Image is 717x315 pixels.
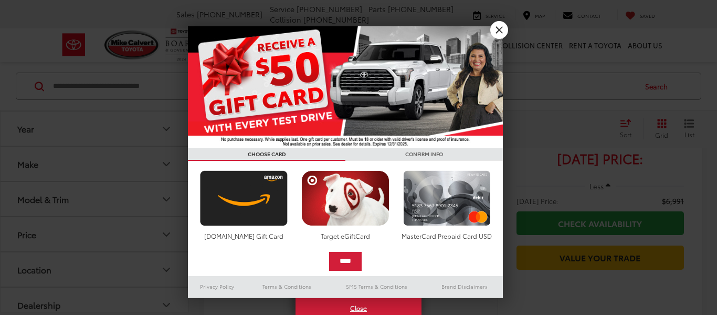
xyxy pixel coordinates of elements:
img: targetcard.png [299,170,392,226]
div: Target eGiftCard [299,231,392,240]
a: Terms & Conditions [247,280,327,293]
a: SMS Terms & Conditions [327,280,426,293]
img: amazoncard.png [197,170,290,226]
div: MasterCard Prepaid Card USD [400,231,493,240]
img: 55838_top_625864.jpg [188,26,503,148]
h3: CONFIRM INFO [345,148,503,161]
div: [DOMAIN_NAME] Gift Card [197,231,290,240]
a: Brand Disclaimers [426,280,503,293]
img: mastercard.png [400,170,493,226]
h3: CHOOSE CARD [188,148,345,161]
a: Privacy Policy [188,280,247,293]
